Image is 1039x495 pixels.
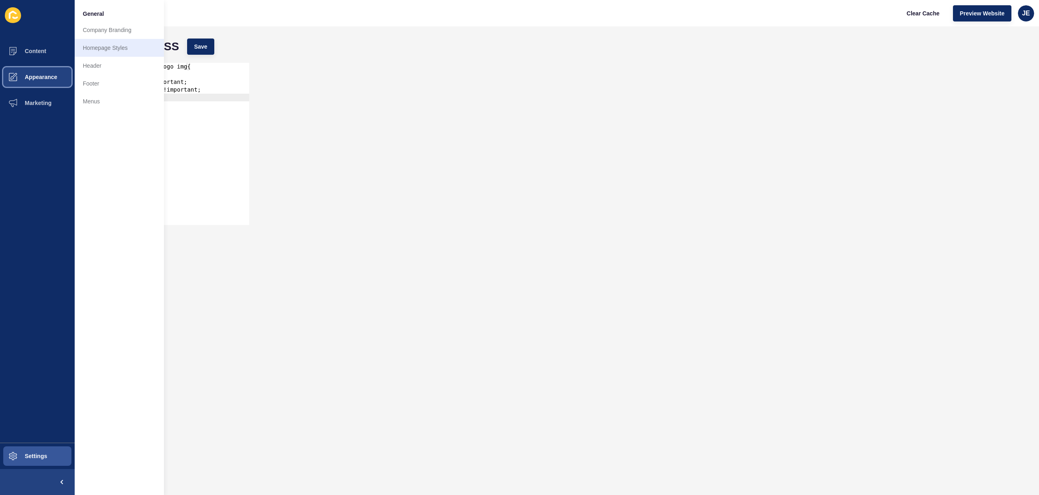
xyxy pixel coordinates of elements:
span: Preview Website [960,9,1005,17]
button: Clear Cache [900,5,946,21]
a: Homepage Styles [75,39,164,57]
a: Company Branding [75,21,164,39]
span: Save [194,43,207,51]
a: Footer [75,75,164,92]
a: Header [75,57,164,75]
button: Preview Website [953,5,1011,21]
span: JE [1022,9,1030,17]
span: Clear Cache [907,9,940,17]
button: Save [187,39,214,55]
span: General [83,10,104,18]
a: Menus [75,92,164,110]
